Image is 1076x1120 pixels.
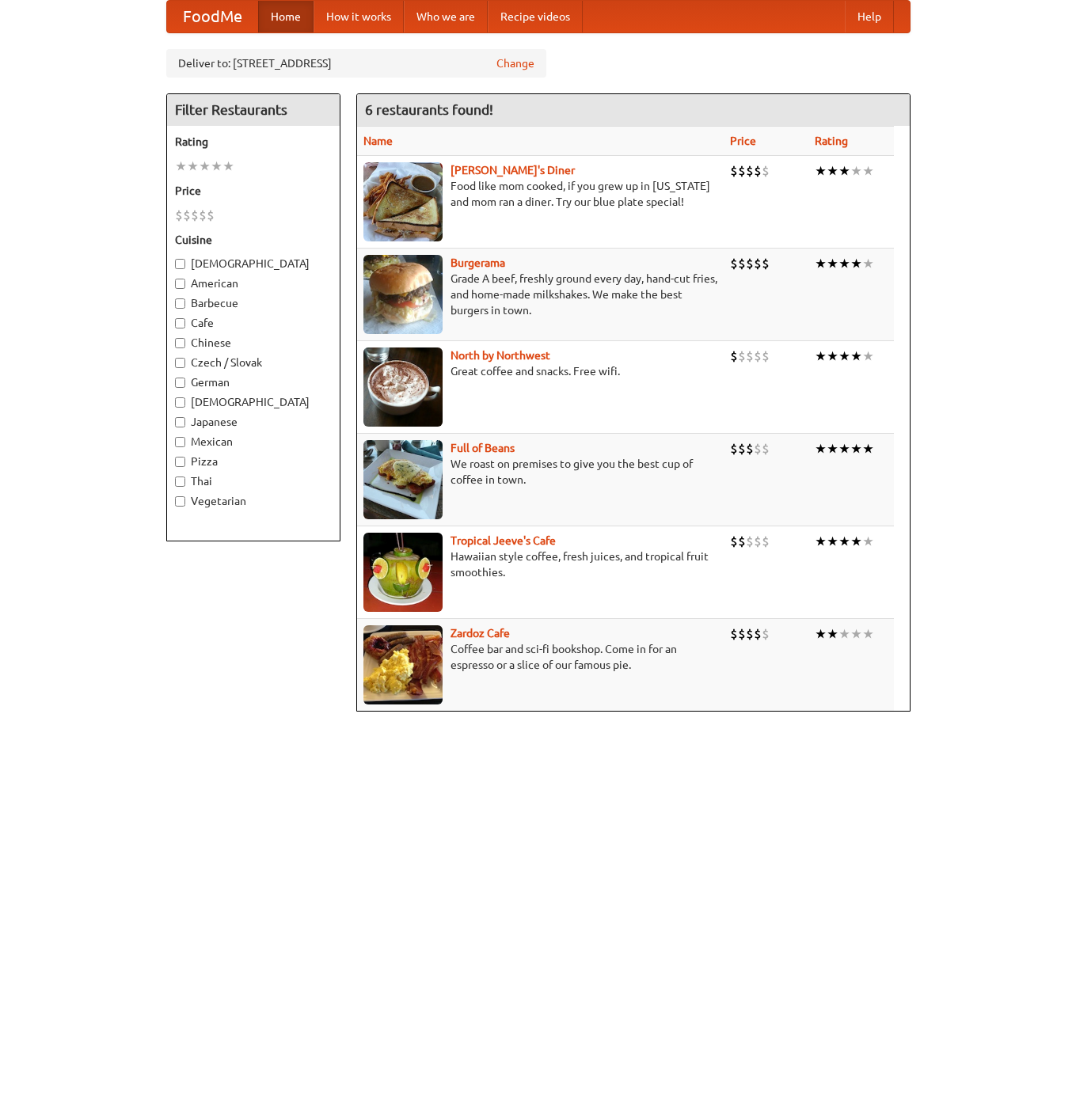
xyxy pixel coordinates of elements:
[363,533,443,612] img: jeeves.jpg
[862,162,874,180] li: ★
[314,1,404,32] a: How it works
[175,134,332,150] h5: Rating
[451,256,505,269] b: Burgerama
[815,625,827,643] li: ★
[175,414,332,430] label: Japanese
[191,207,199,224] li: $
[738,625,746,643] li: $
[175,493,332,509] label: Vegetarian
[838,533,850,550] li: ★
[167,1,258,32] a: FoodMe
[762,347,770,365] li: $
[730,162,738,180] li: $
[730,533,738,550] li: $
[862,533,874,550] li: ★
[175,183,332,199] h5: Price
[175,295,332,311] label: Barbecue
[175,434,332,450] label: Mexican
[827,625,838,643] li: ★
[738,347,746,365] li: $
[175,378,185,388] input: German
[488,1,583,32] a: Recipe videos
[754,625,762,643] li: $
[363,135,393,147] a: Name
[746,347,754,365] li: $
[730,255,738,272] li: $
[838,162,850,180] li: ★
[754,255,762,272] li: $
[211,158,222,175] li: ★
[762,162,770,180] li: $
[827,347,838,365] li: ★
[762,625,770,643] li: $
[175,259,185,269] input: [DEMOGRAPHIC_DATA]
[850,440,862,457] li: ★
[175,256,332,271] label: [DEMOGRAPHIC_DATA]
[850,347,862,365] li: ★
[738,533,746,550] li: $
[175,457,185,467] input: Pizza
[175,374,332,390] label: German
[175,473,332,489] label: Thai
[451,627,510,640] a: Zardoz Cafe
[815,135,848,147] a: Rating
[199,207,207,224] li: $
[762,533,770,550] li: $
[175,232,332,248] h5: Cuisine
[175,298,185,309] input: Barbecue
[496,55,534,71] a: Change
[746,162,754,180] li: $
[175,158,187,175] li: ★
[738,440,746,457] li: $
[363,162,443,241] img: sallys.jpg
[175,476,185,487] input: Thai
[175,335,332,351] label: Chinese
[175,496,185,507] input: Vegetarian
[167,94,340,126] h4: Filter Restaurants
[175,394,332,410] label: [DEMOGRAPHIC_DATA]
[175,315,332,331] label: Cafe
[827,440,838,457] li: ★
[815,255,827,272] li: ★
[730,440,738,457] li: $
[166,49,546,78] div: Deliver to: [STREET_ADDRESS]
[451,164,575,177] b: [PERSON_NAME]'s Diner
[754,347,762,365] li: $
[815,347,827,365] li: ★
[175,437,185,447] input: Mexican
[746,255,754,272] li: $
[827,533,838,550] li: ★
[363,363,717,379] p: Great coffee and snacks. Free wifi.
[175,454,332,469] label: Pizza
[730,135,756,147] a: Price
[258,1,314,32] a: Home
[175,338,185,348] input: Chinese
[845,1,894,32] a: Help
[738,162,746,180] li: $
[451,442,515,454] a: Full of Beans
[175,207,183,224] li: $
[838,347,850,365] li: ★
[451,534,556,547] a: Tropical Jeeve's Cafe
[175,358,185,368] input: Czech / Slovak
[754,440,762,457] li: $
[451,349,550,362] a: North by Northwest
[862,347,874,365] li: ★
[730,347,738,365] li: $
[175,279,185,289] input: American
[815,533,827,550] li: ★
[222,158,234,175] li: ★
[363,625,443,704] img: zardoz.jpg
[815,440,827,457] li: ★
[746,533,754,550] li: $
[363,549,717,580] p: Hawaiian style coffee, fresh juices, and tropical fruit smoothies.
[175,275,332,291] label: American
[363,271,717,318] p: Grade A beef, freshly ground every day, hand-cut fries, and home-made milkshakes. We make the bes...
[738,255,746,272] li: $
[207,207,215,224] li: $
[363,347,443,427] img: north.jpg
